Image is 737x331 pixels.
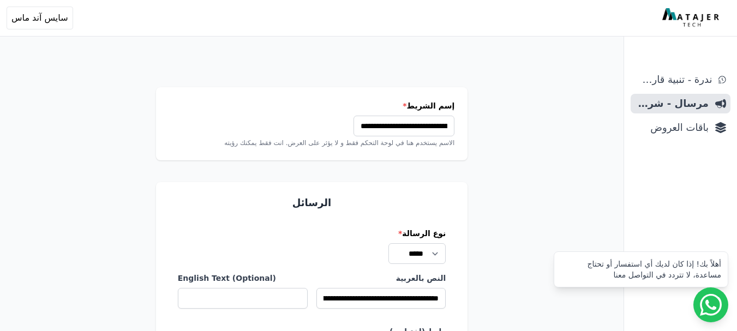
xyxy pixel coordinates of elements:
h3: الرسائل [169,195,455,210]
label: إسم الشريط [169,100,455,111]
span: سايس آند ماس [11,11,68,25]
span: مرسال - شريط دعاية [635,96,709,111]
label: English Text (Optional) [178,273,308,284]
div: الاسم يستخدم هنا في لوحة التحكم فقط و لا يؤثر على العرض. انت فقط يمكنك رؤيته [169,139,455,147]
img: MatajerTech Logo [662,8,722,28]
label: نوع الرسالة [178,228,446,239]
div: أهلاً بك! إذا كان لديك أي استفسار أو تحتاج مساعدة، لا تتردد في التواصل معنا [561,258,721,280]
span: ندرة - تنبية قارب علي النفاذ [635,72,712,87]
label: النص بالعربية [316,273,446,284]
span: باقات العروض [635,120,709,135]
button: سايس آند ماس [7,7,73,29]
